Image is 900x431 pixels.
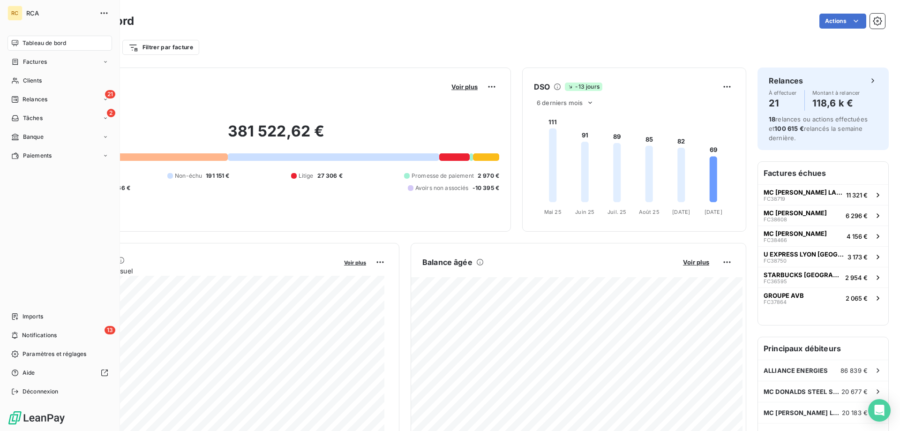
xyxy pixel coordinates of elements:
tspan: Août 25 [639,209,660,215]
span: Voir plus [344,259,366,266]
tspan: [DATE] [672,209,690,215]
span: À effectuer [769,90,797,96]
span: Montant à relancer [812,90,860,96]
h6: Relances [769,75,803,86]
tspan: Juin 25 [575,209,594,215]
span: 4 156 € [847,233,868,240]
span: 18 [769,115,775,123]
span: FC38719 [764,196,785,202]
h6: Balance âgée [422,257,472,268]
button: Voir plus [680,258,712,266]
span: ALLIANCE ENERGIES [764,367,828,374]
span: RCA [26,9,94,17]
span: MC [PERSON_NAME] LA RICAMARIE [764,189,842,196]
button: MC [PERSON_NAME] LA RICAMARIEFC3871911 321 € [758,184,888,205]
span: FC38608 [764,217,787,222]
a: Aide [7,365,112,380]
span: Chiffre d'affaires mensuel [53,266,337,276]
div: Open Intercom Messenger [868,399,891,422]
h4: 21 [769,96,797,111]
span: 3 173 € [847,253,868,261]
span: 100 615 € [774,125,803,132]
span: 11 321 € [846,191,868,199]
tspan: Juil. 25 [607,209,626,215]
h2: 381 522,62 € [53,122,499,150]
span: Avoirs non associés [415,184,469,192]
span: MC [PERSON_NAME] [764,230,827,237]
span: MC [PERSON_NAME] LA RICAMARIE [764,409,842,416]
span: Relances [22,95,47,104]
span: FC38466 [764,237,787,243]
span: 21 [105,90,115,98]
span: FC36595 [764,279,787,284]
span: FC37864 [764,299,787,305]
span: Tâches [23,114,43,122]
button: Voir plus [449,83,480,91]
span: 6 296 € [846,212,868,219]
h6: Factures échues [758,162,888,184]
span: 191 151 € [206,172,229,180]
span: 2 065 € [846,295,868,302]
span: 2 [107,109,115,117]
span: U EXPRESS LYON [GEOGRAPHIC_DATA] [764,250,844,258]
span: Imports [22,312,43,321]
span: Tableau de bord [22,39,66,47]
span: relances ou actions effectuées et relancés la semaine dernière. [769,115,868,142]
span: Non-échu [175,172,202,180]
button: Filtrer par facture [122,40,199,55]
button: GROUPE AVBFC378642 065 € [758,287,888,308]
button: U EXPRESS LYON [GEOGRAPHIC_DATA]FC387503 173 € [758,246,888,267]
button: MC [PERSON_NAME]FC386086 296 € [758,205,888,226]
tspan: Mai 25 [544,209,562,215]
span: Paramètres et réglages [22,350,86,358]
span: 27 306 € [317,172,343,180]
span: Paiements [23,151,52,160]
span: -10 395 € [472,184,499,192]
span: 86 839 € [840,367,868,374]
span: Voir plus [683,258,709,266]
span: Banque [23,133,44,141]
span: FC38750 [764,258,787,264]
span: 20 183 € [842,409,868,416]
div: RC [7,6,22,21]
span: -13 jours [565,83,602,91]
h6: Principaux débiteurs [758,337,888,360]
span: Aide [22,369,35,377]
span: GROUPE AVB [764,292,804,299]
h6: DSO [534,81,550,92]
span: Promesse de paiement [412,172,474,180]
span: 13 [105,326,115,334]
span: Factures [23,58,47,66]
button: STARBUCKS [GEOGRAPHIC_DATA]FC365952 954 € [758,267,888,287]
button: MC [PERSON_NAME]FC384664 156 € [758,226,888,246]
span: MC [PERSON_NAME] [764,209,827,217]
span: 6 derniers mois [537,99,583,106]
tspan: [DATE] [705,209,722,215]
h4: 118,6 k € [812,96,860,111]
span: MC DONALDS STEEL ST ETIENNE [764,388,841,395]
span: Clients [23,76,42,85]
span: 2 954 € [845,274,868,281]
img: Logo LeanPay [7,410,66,425]
span: Voir plus [451,83,478,91]
span: Notifications [22,331,57,340]
span: Déconnexion [22,387,59,396]
button: Voir plus [341,258,369,266]
span: 20 677 € [841,388,868,395]
span: Litige [299,172,314,180]
span: 2 970 € [478,172,499,180]
button: Actions [819,14,866,29]
span: STARBUCKS [GEOGRAPHIC_DATA] [764,271,841,279]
